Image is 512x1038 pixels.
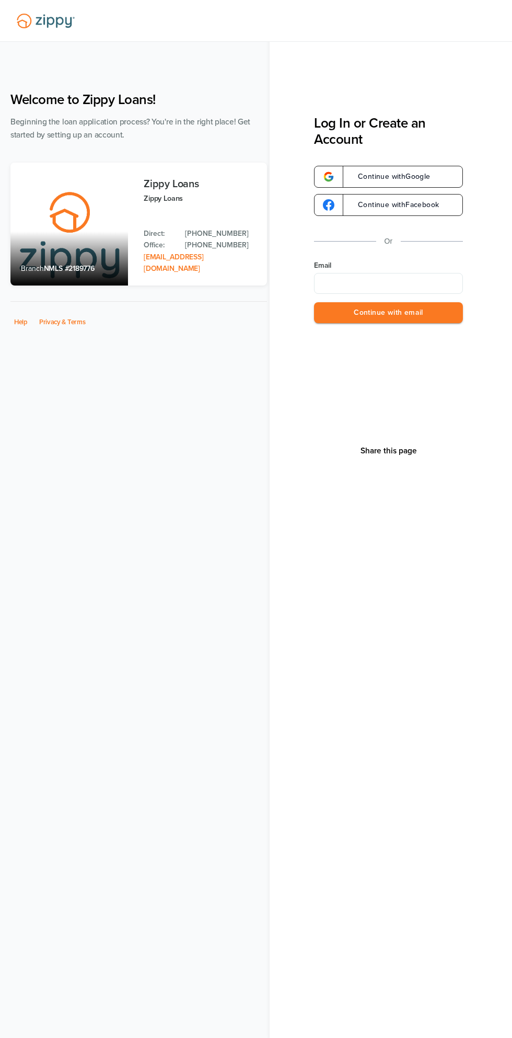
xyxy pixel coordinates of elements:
[314,166,463,188] a: google-logoContinue withGoogle
[144,192,257,204] p: Zippy Loans
[144,253,203,273] a: Email Address: zippyguide@zippymh.com
[314,260,463,271] label: Email
[323,199,334,211] img: google-logo
[10,9,81,33] img: Lender Logo
[144,178,257,190] h3: Zippy Loans
[14,318,28,326] a: Help
[314,115,463,147] h3: Log In or Create an Account
[39,318,86,326] a: Privacy & Terms
[347,201,439,209] span: Continue with Facebook
[185,228,257,239] a: Direct Phone: 512-975-2947
[357,446,420,456] button: Share This Page
[10,117,250,140] span: Beginning the loan application process? You're in the right place! Get started by setting up an a...
[144,239,174,251] p: Office:
[347,173,430,180] span: Continue with Google
[144,228,174,239] p: Direct:
[323,171,334,182] img: google-logo
[314,273,463,294] input: Email Address
[314,302,463,324] button: Continue with email
[21,264,44,273] span: Branch
[10,92,267,108] h1: Welcome to Zippy Loans!
[185,239,257,251] a: Office Phone: 512-975-2947
[314,194,463,216] a: google-logoContinue withFacebook
[44,264,95,273] span: NMLS #2189776
[385,235,393,248] p: Or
